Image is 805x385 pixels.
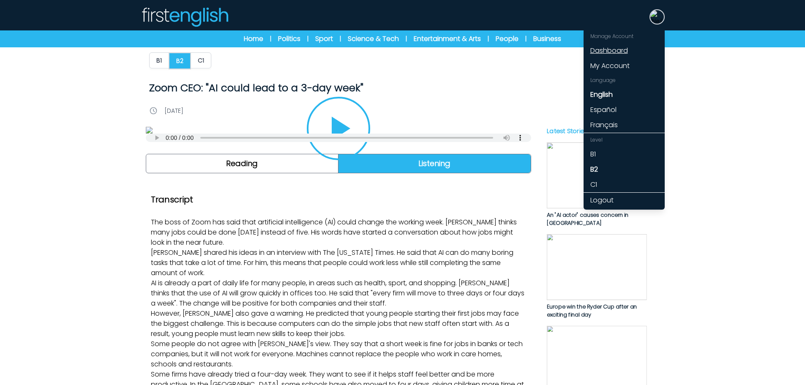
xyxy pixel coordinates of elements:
img: Neil Storey [650,10,664,24]
a: C1 [584,177,665,192]
a: Español [584,102,665,117]
a: B1 [149,52,169,69]
a: Sport [315,34,333,44]
a: C1 [191,52,211,69]
a: My Account [584,58,665,74]
span: Europe win the Ryder Cup after an exciting final day [546,303,637,319]
a: B2 [584,162,665,177]
span: | [406,35,407,43]
span: | [525,35,527,43]
a: B1 [584,147,665,162]
audio: Your browser does not support the audio element. [146,134,531,142]
p: [DATE] [164,106,183,115]
p: Latest Stories [546,126,647,136]
a: English [584,87,665,102]
a: Logout [584,193,665,208]
a: Europe win the Ryder Cup after an exciting final day [546,234,647,319]
a: Business [533,34,561,44]
h1: Zoom CEO: "AI could lead to a 3-day week" [149,81,528,95]
a: Français [584,117,665,133]
button: B2 [169,52,191,69]
div: Level [584,133,665,147]
button: Play/Pause [307,97,370,160]
a: Entertainment & Arts [414,34,481,44]
a: Home [244,34,263,44]
span: | [488,35,489,43]
button: B1 [149,52,169,68]
a: Science & Tech [348,34,399,44]
a: People [496,34,518,44]
div: Language [584,74,665,87]
a: Listening [338,154,531,173]
span: An "AI actor" causes concern in [GEOGRAPHIC_DATA] [546,211,628,227]
img: IUZJOaCbQq59P8Hs9kWMgpQ1zvR8SowE33OmDh9x.jpg [146,127,531,134]
span: | [270,35,271,43]
button: C1 [191,52,211,68]
a: Dashboard [584,43,665,58]
div: Manage Account [584,30,665,43]
a: An "AI actor" causes concern in [GEOGRAPHIC_DATA] [546,142,647,227]
img: nFWkG8hTMZyk2tDKsFUmAPZdbsZqawhQPrljhxus.jpg [546,142,647,208]
img: Logo [141,7,229,27]
h2: Transcript [151,194,526,205]
a: Reading [146,154,338,173]
span: | [340,35,341,43]
span: | [307,35,308,43]
img: mt3uDflh1M4MZksUoGhmq1JpB4vLDFX386RHkyAE.jpg [546,234,647,300]
a: Politics [278,34,300,44]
